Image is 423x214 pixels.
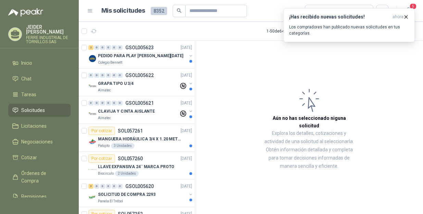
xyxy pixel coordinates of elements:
[112,45,117,50] div: 0
[26,25,71,34] p: JEIDER [PERSON_NAME]
[98,191,155,198] p: SOLICITUD DE COMPRA 2293
[21,193,47,200] span: Remisiones
[100,101,105,105] div: 0
[21,91,36,98] span: Tareas
[98,199,123,204] p: Panela El Trébol
[264,114,354,129] h3: Aún no has seleccionado niguna solicitud
[115,171,139,176] div: 2 Unidades
[94,184,99,189] div: 0
[283,8,415,42] button: ¡Has recibido nuevas solicitudes!ahora Los compradores han publicado nuevas solicitudes en tus ca...
[8,190,71,203] a: Remisiones
[98,164,174,170] p: LLAVE EXPANSIVA 24¨ MARCA PROTO
[8,72,71,85] a: Chat
[88,101,94,105] div: 0
[88,71,194,93] a: 0 0 0 0 0 0 GSOL005622[DATE] Company LogoGRAPA TIPO U 3/4Almatec
[88,138,97,146] img: Company Logo
[111,143,135,149] div: 3 Unidades
[88,110,97,118] img: Company Logo
[393,14,403,20] span: ahora
[289,24,409,36] p: Los compradores han publicado nuevas solicitudes en tus categorías.
[88,54,97,63] img: Company Logo
[181,100,192,106] p: [DATE]
[181,72,192,79] p: [DATE]
[98,136,183,142] p: MANGUERA HIDRÁULICA 3/4 X 1.20 METROS DE LONGITUD HR-HR-ACOPLADA
[8,135,71,148] a: Negociaciones
[8,104,71,117] a: Solicitudes
[98,80,134,87] p: GRAPA TIPO U 3/4
[117,184,123,189] div: 0
[151,7,167,15] span: 8352
[100,184,105,189] div: 0
[88,165,97,174] img: Company Logo
[309,7,324,15] div: Todas
[177,8,182,13] span: search
[125,184,154,189] p: GSOL005620
[181,155,192,162] p: [DATE]
[100,45,105,50] div: 0
[409,3,417,10] span: 5
[79,152,195,179] a: Por cotizarSOL057260[DATE] Company LogoLLAVE EXPANSIVA 24¨ MARCA PROTOBiocirculo2 Unidades
[8,56,71,70] a: Inicio
[21,154,37,161] span: Cotizar
[266,26,311,37] div: 1 - 50 de 6406
[21,169,64,185] span: Órdenes de Compra
[8,88,71,101] a: Tareas
[8,151,71,164] a: Cotizar
[98,53,183,59] p: PEDIDO PARA PLAY [PERSON_NAME][DATE]
[94,101,99,105] div: 0
[98,143,110,149] p: Patojito
[21,138,53,146] span: Negociaciones
[8,8,43,16] img: Logo peakr
[98,108,155,115] p: CLAVIJA Y CINTA AISLANTE
[106,184,111,189] div: 0
[264,129,354,171] p: Explora los detalles, cotizaciones y actividad de una solicitud al seleccionarla. Obtén informaci...
[101,6,145,16] h1: Mis solicitudes
[106,45,111,50] div: 0
[106,101,111,105] div: 0
[98,115,111,121] p: Almatec
[21,59,32,67] span: Inicio
[79,124,195,152] a: Por cotizarSOL057261[DATE] Company LogoMANGUERA HIDRÁULICA 3/4 X 1.20 METROS DE LONGITUD HR-HR-AC...
[112,73,117,78] div: 0
[88,73,94,78] div: 0
[125,73,154,78] p: GSOL005622
[118,128,143,133] p: SOL057261
[117,45,123,50] div: 0
[112,184,117,189] div: 0
[117,73,123,78] div: 0
[88,45,94,50] div: 2
[98,171,114,176] p: Biocirculo
[94,45,99,50] div: 0
[94,73,99,78] div: 0
[88,193,97,201] img: Company Logo
[117,101,123,105] div: 0
[88,127,115,135] div: Por cotizar
[181,128,192,134] p: [DATE]
[181,45,192,51] p: [DATE]
[402,5,415,17] button: 5
[88,182,194,204] a: 3 0 0 0 0 0 GSOL005620[DATE] Company LogoSOLICITUD DE COMPRA 2293Panela El Trébol
[181,183,192,190] p: [DATE]
[289,14,390,20] h3: ¡Has recibido nuevas solicitudes!
[88,184,94,189] div: 3
[118,156,143,161] p: SOL057260
[88,154,115,163] div: Por cotizar
[125,101,154,105] p: GSOL005621
[98,60,122,65] p: Colegio Bennett
[112,101,117,105] div: 0
[88,43,194,65] a: 2 0 0 0 0 0 GSOL005623[DATE] Company LogoPEDIDO PARA PLAY [PERSON_NAME][DATE]Colegio Bennett
[125,45,154,50] p: GSOL005623
[8,119,71,133] a: Licitaciones
[88,99,194,121] a: 0 0 0 0 0 0 GSOL005621[DATE] Company LogoCLAVIJA Y CINTA AISLANTEAlmatec
[106,73,111,78] div: 0
[21,75,32,83] span: Chat
[26,36,71,44] p: FERRE INDUSTRIAL DE TORNILLOS SAS
[8,167,71,187] a: Órdenes de Compra
[21,106,45,114] span: Solicitudes
[21,122,47,130] span: Licitaciones
[98,88,111,93] p: Almatec
[88,82,97,90] img: Company Logo
[100,73,105,78] div: 0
